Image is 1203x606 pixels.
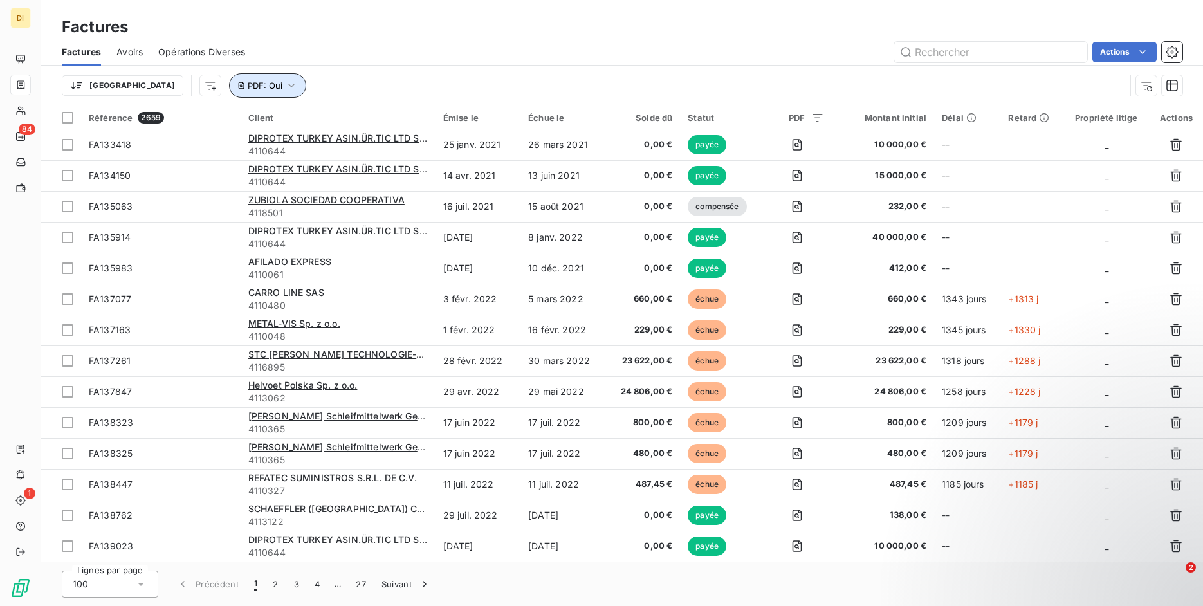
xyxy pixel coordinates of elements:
td: 29 juil. 2022 [436,500,520,531]
td: [DATE] [520,531,605,562]
div: Montant initial [840,113,927,123]
td: 30 mars 2022 [520,345,605,376]
td: [DATE] [520,500,605,531]
td: [DATE] [436,253,520,284]
span: 2 [1186,562,1196,573]
td: 17 juil. 2022 [520,438,605,469]
td: 11 juil. 2022 [436,469,520,500]
span: 4110365 [248,423,428,436]
span: payée [688,506,726,525]
td: 1209 jours [934,438,1000,469]
span: +1185 j [1008,479,1038,490]
button: Actions [1092,42,1157,62]
div: Délai [942,113,993,123]
span: FA138762 [89,510,133,520]
span: FA138325 [89,448,133,459]
td: 1318 jours [934,345,1000,376]
div: DI [10,8,31,28]
span: 4110644 [248,546,428,559]
span: 100 [73,578,88,591]
td: [DATE] [520,562,605,592]
span: 480,00 € [614,447,673,460]
td: [DATE] [436,562,520,592]
span: _ [1105,386,1108,397]
img: Logo LeanPay [10,578,31,598]
div: Échue le [528,113,598,123]
button: 1 [246,571,265,598]
span: AFILADO EXPRESS [248,256,331,267]
span: 4110644 [248,145,428,158]
div: Statut [688,113,755,123]
td: 11 juil. 2022 [520,469,605,500]
td: 5 mars 2022 [520,284,605,315]
span: 4113062 [248,392,428,405]
td: 29 avr. 2022 [436,376,520,407]
div: Client [248,113,428,123]
span: _ [1105,139,1108,150]
span: 4110480 [248,299,428,312]
span: échue [688,289,726,309]
span: FA133418 [89,139,131,150]
span: PDF : Oui [248,80,282,91]
span: _ [1105,262,1108,273]
span: [PERSON_NAME] Schleifmittelwerk Ges. m. b. H [248,441,459,452]
td: 1343 jours [934,284,1000,315]
span: Helvoet Polska Sp. z o.o. [248,380,358,390]
span: +1228 j [1008,386,1040,397]
span: DIPROTEX TURKEY ASIN.ÜR.TIC LTD STI [248,534,428,545]
div: Actions [1157,113,1195,123]
button: [GEOGRAPHIC_DATA] [62,75,183,96]
span: Référence [89,113,133,123]
span: FA134150 [89,170,131,181]
td: 13 juin 2021 [520,160,605,191]
td: 1185 jours [934,469,1000,500]
span: _ [1105,293,1108,304]
td: -- [934,191,1000,222]
td: -- [934,222,1000,253]
span: 1 [24,488,35,499]
span: 23 622,00 € [614,354,673,367]
span: +1313 j [1008,293,1038,304]
span: [PERSON_NAME] Schleifmittelwerk Ges. m. b. H [248,410,459,421]
span: 0,00 € [614,169,673,182]
td: 29 mai 2022 [520,376,605,407]
td: -- [934,500,1000,531]
span: payée [688,259,726,278]
span: FA137077 [89,293,131,304]
span: 10 000,00 € [840,540,927,553]
span: payée [688,135,726,154]
span: _ [1105,201,1108,212]
span: 4118501 [248,207,428,219]
span: 2659 [138,112,164,124]
span: 4110048 [248,330,428,343]
td: [DATE] [436,531,520,562]
span: REFATEC SUMINISTROS S.R.L. DE C.V. [248,472,417,483]
span: 800,00 € [840,416,927,429]
td: -- [934,562,1000,592]
span: 229,00 € [614,324,673,336]
span: compensée [688,197,746,216]
span: FA137261 [89,355,131,366]
td: -- [934,531,1000,562]
button: Suivant [374,571,439,598]
td: -- [934,253,1000,284]
td: 17 juin 2022 [436,438,520,469]
input: Rechercher [894,42,1087,62]
h3: Factures [62,15,128,39]
td: -- [934,160,1000,191]
button: 27 [348,571,374,598]
span: échue [688,320,726,340]
span: Factures [62,46,101,59]
span: FA138447 [89,479,133,490]
span: 40 000,00 € [840,231,927,244]
span: 15 000,00 € [840,169,927,182]
span: 800,00 € [614,416,673,429]
span: 232,00 € [840,200,927,213]
span: _ [1105,448,1108,459]
span: 23 622,00 € [840,354,927,367]
iframe: Intercom live chat [1159,562,1190,593]
span: DIPROTEX TURKEY ASIN.ÜR.TIC LTD STI [248,133,428,143]
span: ZUBIOLA SOCIEDAD COOPERATIVA [248,194,405,205]
td: 16 juil. 2021 [436,191,520,222]
span: _ [1105,355,1108,366]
